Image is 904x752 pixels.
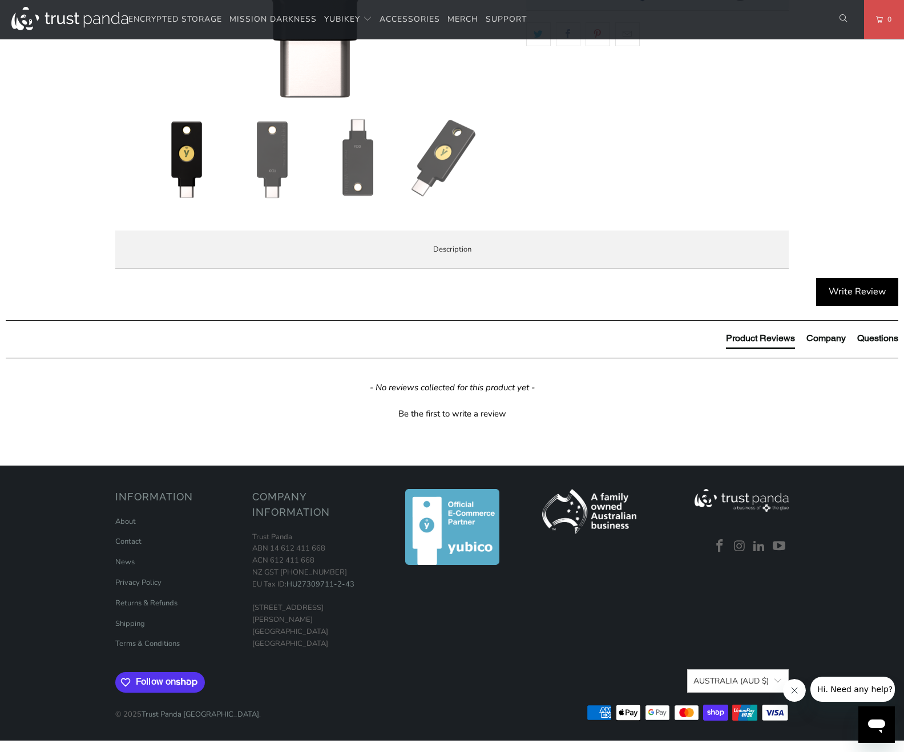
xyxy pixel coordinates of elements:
iframe: Close message [783,679,806,702]
div: Product Reviews [726,332,795,345]
iframe: Reviews Widget [526,66,789,105]
div: Reviews Tabs [726,332,898,355]
span: Support [486,14,527,25]
a: Shipping [115,618,145,629]
a: Accessories [380,6,440,33]
img: Security Key C (NFC) by Yubico - Trust Panda [147,119,227,199]
a: Trust Panda Australia on LinkedIn [751,539,768,554]
a: Returns & Refunds [115,598,177,608]
iframe: Message from company [810,677,895,702]
label: Description [115,231,789,269]
span: 0 [883,13,892,26]
div: Be the first to write a review [398,408,506,420]
a: Support [486,6,527,33]
a: Trust Panda Australia on YouTube [770,539,788,554]
summary: YubiKey [324,6,372,33]
a: About [115,516,136,527]
button: Australia (AUD $) [687,669,789,693]
a: Encrypted Storage [128,6,222,33]
img: Security Key C (NFC) by Yubico - Trust Panda [232,119,312,199]
div: Company [806,332,846,345]
span: Encrypted Storage [128,14,222,25]
div: Questions [857,332,898,345]
a: Merch [447,6,478,33]
a: Trust Panda Australia on Instagram [731,539,748,554]
nav: Translation missing: en.navigation.header.main_nav [128,6,527,33]
img: Security Key C (NFC) by Yubico - Trust Panda [318,119,398,199]
div: Write Review [816,278,898,306]
a: Privacy Policy [115,577,162,588]
a: Mission Darkness [229,6,317,33]
a: HU27309711-2-43 [286,579,354,589]
a: Terms & Conditions [115,638,180,649]
a: News [115,557,135,567]
a: Contact [115,536,142,547]
p: © 2025 . [115,697,261,721]
img: Security Key C (NFC) by Yubico - Trust Panda [403,119,483,199]
img: Trust Panda Australia [11,7,128,30]
div: Be the first to write a review [6,405,898,420]
a: Trust Panda [GEOGRAPHIC_DATA] [142,709,259,719]
span: Merch [447,14,478,25]
em: - No reviews collected for this product yet - [370,382,535,394]
p: Trust Panda ABN 14 612 411 668 ACN 612 411 668 NZ GST [PHONE_NUMBER] EU Tax ID: [STREET_ADDRESS][... [252,531,378,650]
a: Trust Panda Australia on Facebook [711,539,728,554]
iframe: Button to launch messaging window [858,706,895,743]
span: Accessories [380,14,440,25]
span: Mission Darkness [229,14,317,25]
span: YubiKey [324,14,360,25]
